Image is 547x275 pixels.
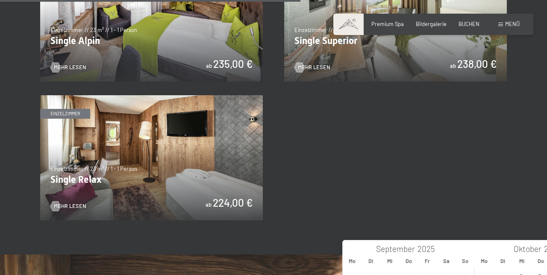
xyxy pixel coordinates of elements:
a: Single Relax [40,95,263,99]
a: Mehr Lesen [50,202,86,210]
span: Mo [343,258,362,264]
span: Mi [512,258,531,264]
span: Mehr Lesen [54,64,86,71]
span: Menü [505,20,520,27]
span: So [456,258,475,264]
span: Di [362,258,380,264]
input: Year [415,244,443,254]
a: Bildergalerie [416,20,447,27]
span: Mehr Lesen [298,64,330,71]
a: Premium Spa [371,20,404,27]
span: Mi [380,258,399,264]
span: Di [494,258,512,264]
span: Oktober [514,245,541,253]
span: Do [399,258,418,264]
a: Mehr Lesen [294,64,330,71]
span: Fr [418,258,437,264]
span: September [376,245,415,253]
span: Sa [437,258,456,264]
a: Mehr Lesen [50,64,86,71]
img: Single Relax [40,95,263,220]
span: Mo [475,258,494,264]
span: Mehr Lesen [54,202,86,210]
a: BUCHEN [459,20,479,27]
